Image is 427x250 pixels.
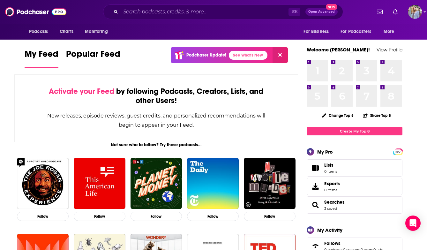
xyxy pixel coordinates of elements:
button: Share Top 8 [363,109,391,122]
span: My Feed [25,49,58,63]
img: Planet Money [131,158,182,209]
a: Show notifications dropdown [374,6,385,17]
button: Follow [244,212,296,221]
span: Lists [324,162,337,168]
a: PRO [394,149,401,154]
span: More [384,27,394,36]
img: Podchaser - Follow, Share and Rate Podcasts [5,6,66,18]
button: open menu [379,26,402,38]
span: Popular Feed [66,49,120,63]
button: Follow [74,212,125,221]
a: View Profile [377,47,402,53]
a: See What's New [229,51,267,60]
button: Follow [131,212,182,221]
a: My Feed [25,49,58,68]
a: Lists [307,159,402,177]
a: 3 saved [324,206,337,211]
a: Follows [324,240,383,246]
div: by following Podcasts, Creators, Lists, and other Users! [47,87,266,105]
div: My Activity [317,227,342,233]
span: For Podcasters [341,27,371,36]
span: Exports [309,182,322,191]
div: My Pro [317,149,333,155]
img: This American Life [74,158,125,209]
img: User Profile [408,5,422,19]
div: Search podcasts, credits, & more... [103,4,343,19]
button: Show profile menu [408,5,422,19]
span: Lists [309,163,322,172]
img: The Joe Rogan Experience [17,158,69,209]
span: Lists [324,162,333,168]
p: Podchaser Update! [186,52,226,58]
div: Not sure who to follow? Try these podcasts... [14,142,298,148]
span: ⌘ K [288,8,300,16]
span: Monitoring [85,27,108,36]
button: Change Top 8 [318,111,357,119]
span: 0 items [324,188,340,192]
button: Follow [17,212,69,221]
span: For Business [303,27,329,36]
span: Exports [324,181,340,186]
a: Popular Feed [66,49,120,68]
span: Searches [307,196,402,214]
button: Follow [187,212,239,221]
a: Charts [56,26,77,38]
button: Open AdvancedNew [305,8,338,16]
button: open menu [25,26,56,38]
img: My Favorite Murder with Karen Kilgariff and Georgia Hardstark [244,158,296,209]
a: Exports [307,178,402,195]
span: New [326,4,337,10]
input: Search podcasts, credits, & more... [121,7,288,17]
span: 0 items [324,169,337,174]
a: Welcome [PERSON_NAME]! [307,47,370,53]
span: Open Advanced [308,10,335,13]
span: Activate your Feed [49,87,114,96]
a: Searches [324,199,345,205]
a: Searches [309,201,322,209]
span: Podcasts [29,27,48,36]
div: Open Intercom Messenger [405,216,421,231]
a: Show notifications dropdown [390,6,400,17]
div: New releases, episode reviews, guest credits, and personalized recommendations will begin to appe... [47,111,266,130]
button: open menu [299,26,337,38]
button: open menu [80,26,116,38]
button: open menu [336,26,380,38]
span: Follows [324,240,341,246]
img: The Daily [187,158,239,209]
span: Charts [60,27,73,36]
a: Create My Top 8 [307,127,402,135]
span: Logged in as JFMuntsinger [408,5,422,19]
